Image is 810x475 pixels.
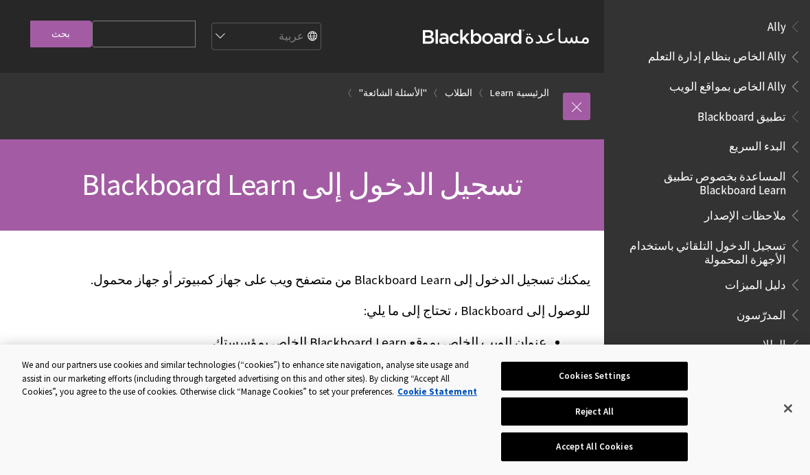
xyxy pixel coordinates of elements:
li: عنوان الويب الخاص بموقع Blackboard Learn الخاص بمؤسستك [14,333,546,352]
span: دليل الميزات [725,273,786,292]
span: تسجيل الدخول إلى Blackboard Learn [82,165,523,203]
span: ملاحظات الإصدار [704,204,786,222]
button: Cookies Settings [501,362,687,391]
a: More information about your privacy, opens in a new tab [397,386,477,397]
span: Ally الخاص بنظام إدارة التعلم [648,45,786,64]
span: المساعدة بخصوص تطبيق Blackboard Learn [621,165,786,197]
nav: Book outline for Anthology Ally Help [612,15,802,98]
p: يمكنك تسجيل الدخول إلى Blackboard Learn من متصفح ويب على جهاز كمبيوتر أو جهاز محمول. [14,271,590,289]
span: تسجيل الدخول التلقائي باستخدام الأجهزة المحمولة [621,234,786,266]
p: للوصول إلى Blackboard ، تحتاج إلى ما يلي: [14,302,590,320]
strong: Blackboard [423,30,524,44]
div: We and our partners use cookies and similar technologies (“cookies”) to enhance site navigation, ... [22,358,486,399]
span: البدء السريع [729,135,786,154]
span: Ally [767,15,786,34]
select: Site Language Selector [211,23,321,51]
span: المدرّسون [737,303,786,322]
input: بحث [30,21,92,47]
a: "الأسئلة الشائعة" [359,84,427,102]
button: Close [773,393,803,424]
button: Accept All Cookies [501,432,687,461]
a: الرئيسية [516,84,549,102]
button: Reject All [501,397,687,426]
span: تطبيق Blackboard [697,105,786,124]
a: مساعدةBlackboard [423,24,590,49]
a: الطلاب [445,84,472,102]
span: الطلاب [752,334,786,352]
a: Learn [490,84,513,102]
span: Ally الخاص بمواقع الويب [669,75,786,93]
